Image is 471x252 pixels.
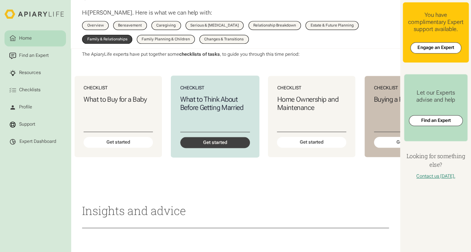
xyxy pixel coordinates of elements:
[403,152,469,169] h4: Looking for something else?
[82,203,389,218] h2: Insights and advice
[151,21,181,30] a: Caregiving
[87,37,127,41] div: Family & Relationships
[4,65,66,81] a: Resources
[156,24,176,27] div: Caregiving
[277,85,346,91] div: Checklist
[4,133,66,150] a: Expert Dashboard
[410,42,461,53] a: Engage an Expert
[4,99,66,115] a: Profile
[171,76,259,157] a: ChecklistWhat to Think About Before Getting MarriedGet started
[4,30,66,46] a: Home
[137,35,195,44] a: Family Planning & Children
[18,104,33,111] div: Profile
[253,24,296,27] div: Relationship Breakdown
[311,24,354,27] div: Estate & Future Planning
[409,115,463,126] a: Find an Expert
[305,21,359,30] a: Estate & Future Planning
[18,52,50,59] div: Find an Expert
[88,9,132,16] span: [PERSON_NAME]
[180,137,250,148] div: Get started
[4,116,66,132] a: Support
[82,21,109,30] a: Overview
[374,85,443,91] div: Checklist
[18,35,33,42] div: Home
[374,95,443,104] h3: Buying a Property
[4,47,66,64] a: Find an Expert
[204,37,244,41] div: Changes & Transitions
[82,35,132,44] a: Family & Relationships
[113,21,147,30] a: Bereavement
[142,37,190,41] div: Family Planning & Children
[248,21,301,30] a: Relationship Breakdown
[190,24,239,27] div: Serious & [MEDICAL_DATA]
[277,137,346,148] div: Get started
[18,121,36,128] div: Support
[18,87,42,93] div: Checklists
[407,12,464,33] div: You have complimentary Expert support available.
[277,95,346,112] h3: Home Ownership and Maintenance
[185,21,244,30] a: Serious & [MEDICAL_DATA]
[374,137,443,148] div: Get started
[199,35,249,44] a: Changes & Transitions
[416,173,455,179] a: Contact us [DATE].
[409,89,463,104] div: Let our Experts advise and help
[180,95,250,112] h3: What to Think About Before Getting Married
[19,139,56,144] div: Expert Dashboard
[84,95,153,104] h3: What to Buy for a Baby
[180,85,250,91] div: Checklist
[179,52,220,57] span: checklists of tasks
[4,82,66,98] a: Checklists
[82,9,212,16] p: Hi . Here is what we can help with:
[82,52,389,57] p: The ApiaryLife experts have put together some , to guide you through this time period:
[118,24,142,27] div: Bereavement
[75,76,162,157] a: ChecklistWhat to Buy for a BabyGet started
[18,70,42,76] div: Resources
[365,76,452,157] a: ChecklistBuying a PropertyGet started
[84,85,153,91] div: Checklist
[268,76,356,157] a: ChecklistHome Ownership and MaintenanceGet started
[84,137,153,148] div: Get started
